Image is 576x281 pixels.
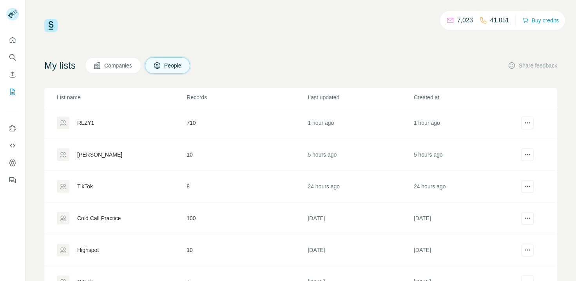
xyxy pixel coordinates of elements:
[6,156,19,170] button: Dashboard
[307,107,413,139] td: 1 hour ago
[413,234,519,266] td: [DATE]
[413,171,519,203] td: 24 hours ago
[307,234,413,266] td: [DATE]
[77,119,94,127] div: RLZY1
[6,33,19,47] button: Quick start
[77,246,99,254] div: Highspot
[521,117,534,129] button: actions
[44,59,76,72] h4: My lists
[307,139,413,171] td: 5 hours ago
[6,139,19,153] button: Use Surfe API
[186,171,307,203] td: 8
[521,244,534,256] button: actions
[307,171,413,203] td: 24 hours ago
[521,180,534,193] button: actions
[457,16,473,25] p: 7,023
[413,107,519,139] td: 1 hour ago
[414,93,519,101] p: Created at
[186,203,307,234] td: 100
[521,212,534,224] button: actions
[77,182,93,190] div: TikTok
[6,173,19,187] button: Feedback
[44,19,58,32] img: Surfe Logo
[508,62,557,69] button: Share feedback
[6,50,19,64] button: Search
[413,139,519,171] td: 5 hours ago
[307,203,413,234] td: [DATE]
[186,107,307,139] td: 710
[104,62,133,69] span: Companies
[187,93,307,101] p: Records
[6,85,19,99] button: My lists
[77,214,121,222] div: Cold Call Practice
[57,93,186,101] p: List name
[164,62,182,69] span: People
[6,68,19,82] button: Enrich CSV
[77,151,122,159] div: [PERSON_NAME]
[6,121,19,135] button: Use Surfe on LinkedIn
[186,234,307,266] td: 10
[413,203,519,234] td: [DATE]
[521,148,534,161] button: actions
[308,93,413,101] p: Last updated
[186,139,307,171] td: 10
